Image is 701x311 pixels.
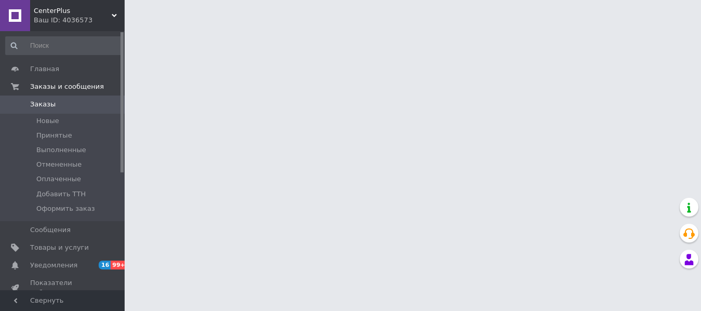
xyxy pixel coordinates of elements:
[36,116,59,126] span: Новые
[30,64,59,74] span: Главная
[36,131,72,140] span: Принятые
[30,278,96,297] span: Показатели работы компании
[34,6,112,16] span: CenterPlus
[30,82,104,91] span: Заказы и сообщения
[30,261,77,270] span: Уведомления
[36,145,86,155] span: Выполненные
[99,261,111,269] span: 16
[36,160,82,169] span: Отмененные
[5,36,123,55] input: Поиск
[30,100,56,109] span: Заказы
[36,204,95,213] span: Оформить заказ
[30,225,71,235] span: Сообщения
[111,261,128,269] span: 99+
[36,174,81,184] span: Оплаченные
[36,190,86,199] span: Добавить ТТН
[34,16,125,25] div: Ваш ID: 4036573
[30,243,89,252] span: Товары и услуги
